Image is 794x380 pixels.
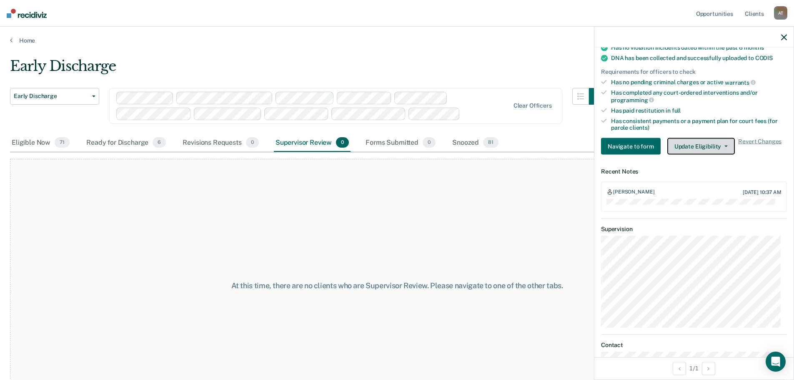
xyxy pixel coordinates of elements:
div: Has no violation incidents dated within the past 6 [611,44,787,51]
span: 0 [423,137,436,148]
span: programming [611,96,654,103]
a: Navigate to form link [601,138,664,155]
div: Has completed any court-ordered interventions and/or [611,89,787,103]
dt: Recent Notes [601,168,787,175]
div: Requirements for officers to check [601,68,787,75]
button: Next Opportunity [702,362,715,375]
div: Eligible Now [10,134,71,152]
span: 6 [153,137,166,148]
div: Has no pending criminal charges or active [611,78,787,86]
span: 0 [336,137,349,148]
span: Revert Changes [738,138,781,155]
div: 1 / 1 [594,357,794,379]
span: clients) [629,124,649,131]
dt: Contact [601,341,787,348]
div: Open Intercom Messenger [766,352,786,372]
div: Forms Submitted [364,134,437,152]
button: Update Eligibility [667,138,735,155]
span: full [672,107,681,113]
div: Has consistent payments or a payment plan for court fees (for parole [611,117,787,131]
span: 0 [246,137,259,148]
a: Home [10,37,784,44]
span: CODIS [755,54,773,61]
div: Has paid restitution in [611,107,787,114]
div: At this time, there are no clients who are Supervisor Review. Please navigate to one of the other... [204,281,591,290]
dt: Supervision [601,226,787,233]
button: Navigate to form [601,138,661,155]
div: A T [774,6,787,20]
span: warrants [725,79,756,86]
div: Early Discharge [10,58,606,81]
div: Snoozed [451,134,500,152]
div: [PERSON_NAME] [613,189,654,195]
div: [DATE] 10:37 AM [743,189,781,195]
button: Previous Opportunity [673,362,686,375]
div: Ready for Discharge [85,134,168,152]
div: Revisions Requests [181,134,260,152]
div: Supervisor Review [274,134,351,152]
div: DNA has been collected and successfully uploaded to [611,54,787,61]
span: Early Discharge [14,93,89,100]
span: 81 [483,137,498,148]
div: Clear officers [513,102,552,109]
span: 71 [55,137,70,148]
img: Recidiviz [7,9,47,18]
